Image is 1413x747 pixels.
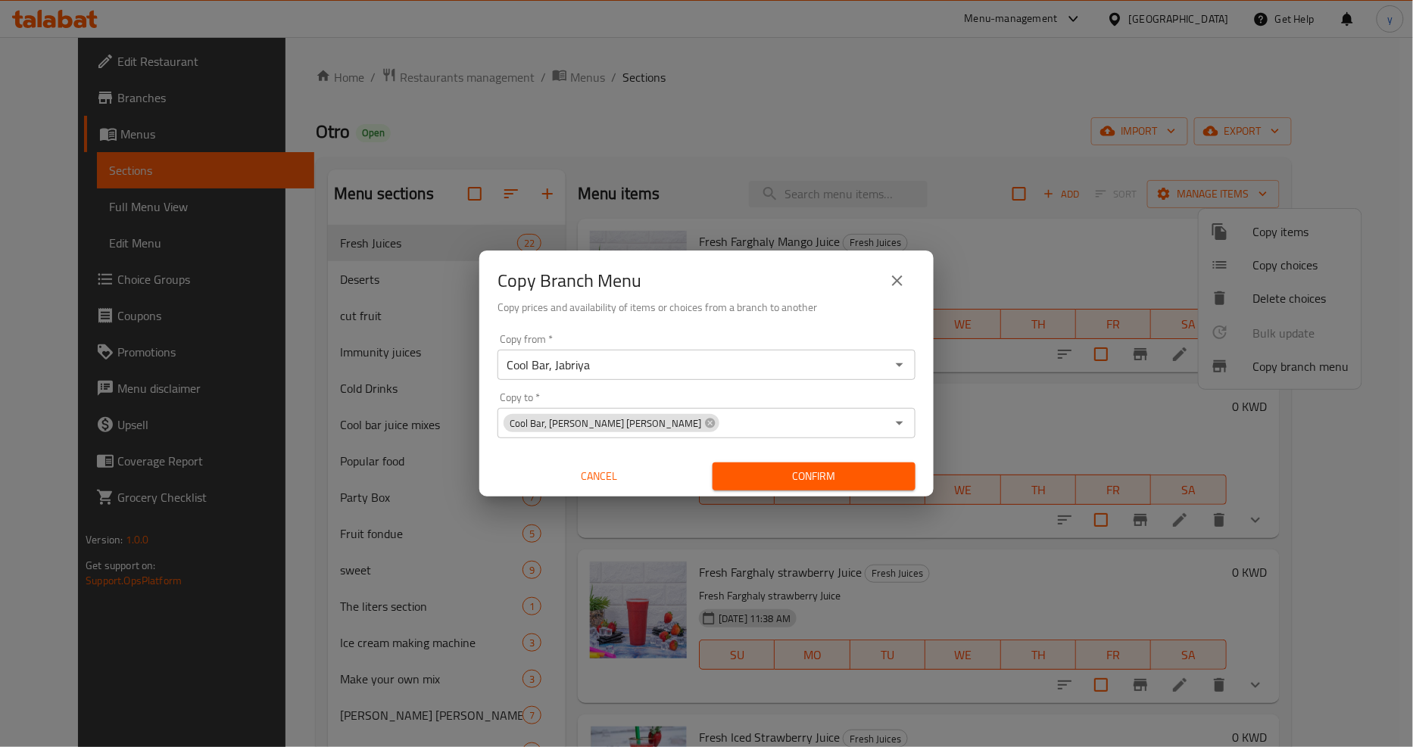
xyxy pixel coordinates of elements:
button: Open [889,354,910,375]
span: Confirm [725,467,903,486]
button: Cancel [498,462,700,490]
button: Open [889,412,910,434]
h2: Copy Branch Menu [498,269,641,293]
button: close [879,263,915,299]
h6: Copy prices and availability of items or choices from a branch to another [498,299,915,316]
div: Cool Bar, [PERSON_NAME] [PERSON_NAME] [504,414,719,432]
span: Cool Bar, [PERSON_NAME] [PERSON_NAME] [504,416,707,431]
span: Cancel [504,467,694,486]
button: Confirm [713,462,915,490]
